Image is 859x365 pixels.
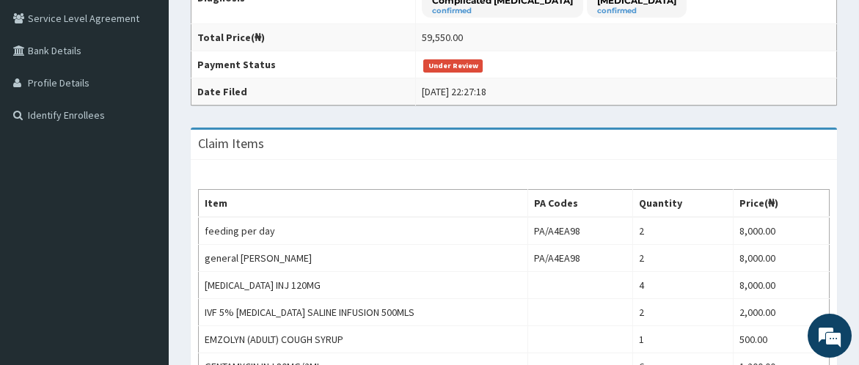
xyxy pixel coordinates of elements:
[733,190,829,218] th: Price(₦)
[191,51,416,78] th: Payment Status
[199,217,528,245] td: feeding per day
[199,299,528,326] td: IVF 5% [MEDICAL_DATA] SALINE INFUSION 500MLS
[199,190,528,218] th: Item
[633,190,733,218] th: Quantity
[7,224,279,276] textarea: Type your message and hit 'Enter'
[432,7,573,15] small: confirmed
[633,217,733,245] td: 2
[733,326,829,353] td: 500.00
[633,326,733,353] td: 1
[85,97,202,245] span: We're online!
[422,84,486,99] div: [DATE] 22:27:18
[191,24,416,51] th: Total Price(₦)
[198,137,264,150] h3: Claim Items
[191,78,416,106] th: Date Filed
[633,245,733,272] td: 2
[27,73,59,110] img: d_794563401_company_1708531726252_794563401
[733,245,829,272] td: 8,000.00
[423,59,483,73] span: Under Review
[733,272,829,299] td: 8,000.00
[241,7,276,43] div: Minimize live chat window
[199,326,528,353] td: EMZOLYN (ADULT) COUGH SYRUP
[422,30,463,45] div: 59,550.00
[199,272,528,299] td: [MEDICAL_DATA] INJ 120MG
[633,299,733,326] td: 2
[733,217,829,245] td: 8,000.00
[527,217,633,245] td: PA/A4EA98
[527,190,633,218] th: PA Codes
[76,82,246,101] div: Chat with us now
[199,245,528,272] td: general [PERSON_NAME]
[597,7,676,15] small: confirmed
[633,272,733,299] td: 4
[527,245,633,272] td: PA/A4EA98
[733,299,829,326] td: 2,000.00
